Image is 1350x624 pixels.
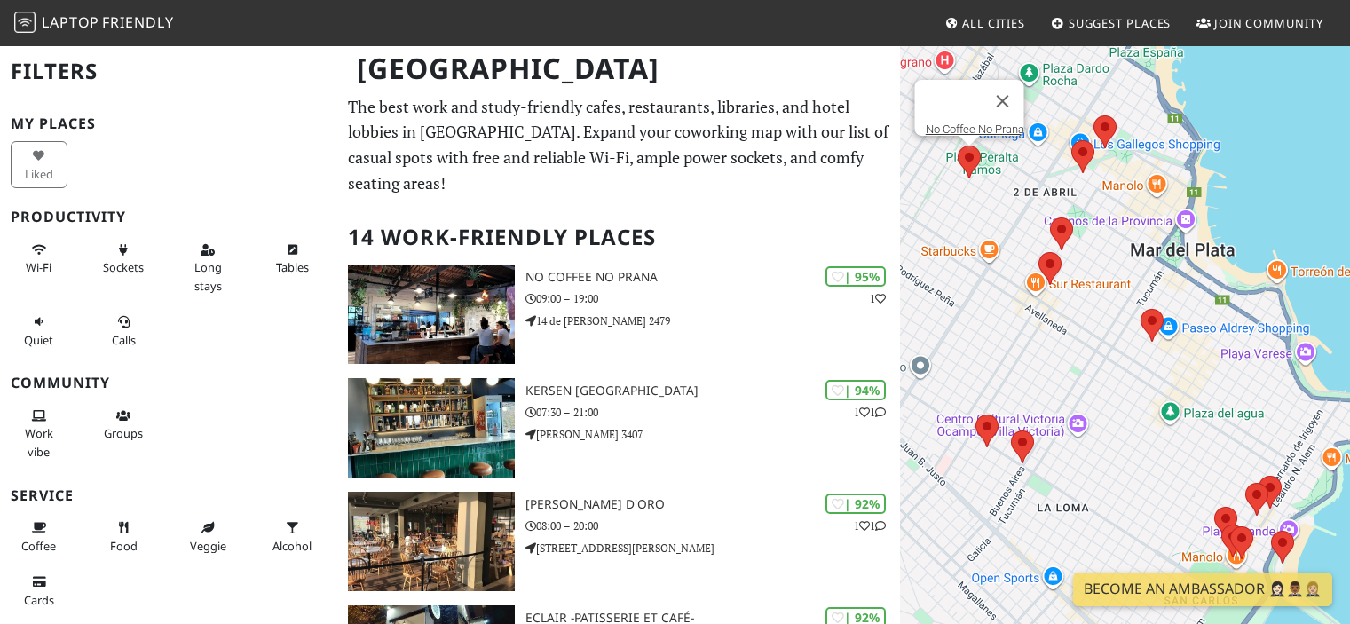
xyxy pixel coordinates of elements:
button: Long stays [179,235,236,300]
p: 09:00 – 19:00 [525,290,901,307]
a: KERSEN Playa Grande | 94% 11 KERSEN [GEOGRAPHIC_DATA] 07:30 – 21:00 [PERSON_NAME] 3407 [337,378,900,478]
span: Join Community [1214,15,1323,31]
p: [PERSON_NAME] 3407 [525,426,901,443]
button: Cards [11,567,67,614]
span: Credit cards [24,592,54,608]
h3: Productivity [11,209,327,225]
button: Groups [95,401,152,448]
p: 07:30 – 21:00 [525,404,901,421]
span: Long stays [194,259,222,293]
span: Veggie [190,538,226,554]
span: Video/audio calls [112,332,136,348]
p: 1 1 [854,404,886,421]
span: Laptop [42,12,99,32]
h3: Community [11,375,327,391]
button: Food [95,513,152,560]
a: LaptopFriendly LaptopFriendly [14,8,174,39]
p: 08:00 – 20:00 [525,517,901,534]
img: LaptopFriendly [14,12,36,33]
span: Friendly [102,12,173,32]
h3: My Places [11,115,327,132]
h3: [PERSON_NAME] D'Oro [525,497,901,512]
p: [STREET_ADDRESS][PERSON_NAME] [525,540,901,557]
button: Alcohol [264,513,320,560]
span: Alcohol [272,538,312,554]
span: Food [110,538,138,554]
img: La Fonte D'Oro [348,492,514,591]
button: Work vibe [11,401,67,466]
p: 1 1 [854,517,886,534]
h1: [GEOGRAPHIC_DATA] [343,44,896,93]
p: 14 de [PERSON_NAME] 2479 [525,312,901,329]
h2: Filters [11,44,327,99]
img: No Coffee No Prana [348,265,514,364]
a: No Coffee No Prana [925,122,1023,136]
span: Coffee [21,538,56,554]
span: Work-friendly tables [276,259,309,275]
p: 1 [870,290,886,307]
button: Quiet [11,307,67,354]
span: Stable Wi-Fi [26,259,51,275]
button: Calls [95,307,152,354]
a: Become an Ambassador 🤵🏻‍♀️🤵🏾‍♂️🤵🏼‍♀️ [1073,573,1332,606]
p: The best work and study-friendly cafes, restaurants, libraries, and hotel lobbies in [GEOGRAPHIC_... [348,94,889,196]
div: | 95% [825,266,886,287]
button: Cerrar [981,80,1023,122]
a: La Fonte D'Oro | 92% 11 [PERSON_NAME] D'Oro 08:00 – 20:00 [STREET_ADDRESS][PERSON_NAME] [337,492,900,591]
span: Quiet [24,332,53,348]
a: All Cities [937,7,1032,39]
button: Sockets [95,235,152,282]
span: All Cities [962,15,1025,31]
a: Suggest Places [1044,7,1179,39]
button: Coffee [11,513,67,560]
div: | 92% [825,494,886,514]
h3: Service [11,487,327,504]
h3: KERSEN [GEOGRAPHIC_DATA] [525,383,901,399]
button: Wi-Fi [11,235,67,282]
a: No Coffee No Prana | 95% 1 No Coffee No Prana 09:00 – 19:00 14 de [PERSON_NAME] 2479 [337,265,900,364]
span: Power sockets [103,259,144,275]
button: Veggie [179,513,236,560]
span: Suggest Places [1069,15,1172,31]
h3: No Coffee No Prana [525,270,901,285]
img: KERSEN Playa Grande [348,378,514,478]
div: | 94% [825,380,886,400]
a: Join Community [1189,7,1330,39]
span: People working [25,425,53,459]
span: Group tables [104,425,143,441]
button: Tables [264,235,320,282]
h2: 14 Work-Friendly Places [348,210,889,265]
